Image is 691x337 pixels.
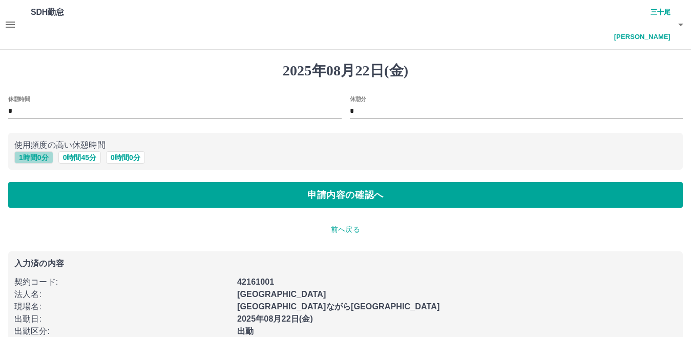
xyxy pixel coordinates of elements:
[8,62,683,80] h1: 2025年08月22日(金)
[14,276,231,288] p: 契約コード :
[237,314,313,323] b: 2025年08月22日(金)
[350,95,366,103] label: 休憩分
[237,302,439,311] b: [GEOGRAPHIC_DATA]ながら[GEOGRAPHIC_DATA]
[14,151,53,164] button: 1時間0分
[106,151,145,164] button: 0時間0分
[8,224,683,235] p: 前へ戻る
[14,288,231,301] p: 法人名 :
[14,139,677,151] p: 使用頻度の高い休憩時間
[8,182,683,208] button: 申請内容の確認へ
[14,260,677,268] p: 入力済の内容
[14,301,231,313] p: 現場名 :
[58,151,101,164] button: 0時間45分
[237,277,274,286] b: 42161001
[14,313,231,325] p: 出勤日 :
[237,327,254,335] b: 出勤
[8,95,30,103] label: 休憩時間
[237,290,326,299] b: [GEOGRAPHIC_DATA]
